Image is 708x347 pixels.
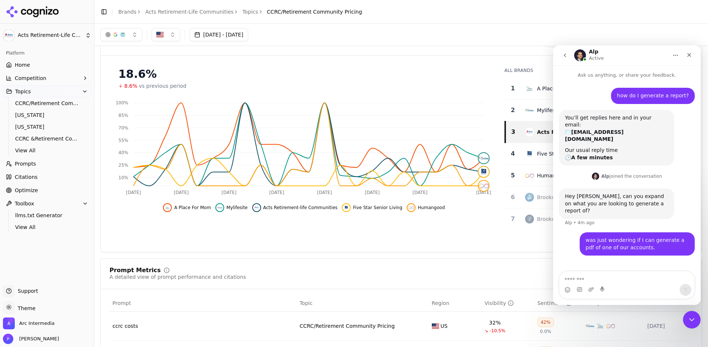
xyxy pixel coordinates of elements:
[3,334,59,344] button: Open user button
[254,205,260,211] img: acts retirement-life communities
[525,193,534,202] img: brookdale senior living
[3,30,15,41] img: Acts Retirement-Life Communities
[343,205,349,211] img: five star senior living
[118,150,128,155] tspan: 40%
[476,190,491,195] tspan: [DATE]
[16,336,59,342] span: [PERSON_NAME]
[353,205,402,211] span: Five Star Senior Living
[485,328,488,334] span: ↘
[269,190,284,195] tspan: [DATE]
[156,31,164,38] img: US
[553,45,701,305] iframe: Intercom live chat
[226,205,247,211] span: Mylifesite
[534,295,583,312] th: sentiment
[606,322,615,330] img: humangood
[537,128,610,136] div: Acts Retirement-life Communities
[12,110,82,120] a: [US_STATE]
[525,149,534,158] img: five star senior living
[596,322,605,330] img: a place for mom
[490,328,505,334] span: -10.5%
[413,190,428,195] tspan: [DATE]
[222,190,237,195] tspan: [DATE]
[15,88,31,95] span: Topics
[12,98,82,108] a: CCRC/Retirement Community Pricing
[525,215,534,223] img: brookdale
[3,86,91,97] button: Topics
[118,138,128,143] tspan: 55%
[110,267,161,273] div: Prompt Metrics
[537,150,594,157] div: Five Star Senior Living
[126,190,141,195] tspan: [DATE]
[525,171,534,180] img: humangood
[110,273,246,281] div: A detailed view of prompt performance and citations
[15,135,79,142] span: CCRC &Retirement Community Pricing
[217,205,223,211] img: mylifesite
[118,113,128,118] tspan: 85%
[540,329,551,334] span: 0.0%
[112,299,131,307] span: Prompt
[3,171,91,183] a: Citations
[489,319,501,326] div: 32%
[124,82,138,90] span: 8.6%
[15,147,79,154] span: View All
[174,205,211,211] span: A Place For Mom
[3,198,91,209] button: Toolbox
[317,190,332,195] tspan: [DATE]
[12,210,82,221] a: llms.txt Generator
[505,121,687,143] tr: 3acts retirement-life communitiesActs Retirement-life Communities18.6%8.6%Hide acts retirement-li...
[408,205,414,211] img: humangood
[118,9,136,15] a: Brands
[505,165,687,187] tr: 5humangoodHumangood8.9%1.0%Hide humangood data
[504,67,687,73] div: All Brands
[299,322,395,330] a: CCRC/Retirement Community Pricing
[407,203,445,212] button: Hide humangood data
[683,311,701,329] iframe: Intercom live chat
[3,334,13,344] img: Patrick
[118,163,128,168] tspan: 25%
[164,205,170,211] img: a place for mom
[479,153,489,163] img: mylifesite
[3,72,91,84] button: Competition
[15,123,79,131] span: [US_STATE]
[537,172,568,179] div: Humangood
[508,193,518,202] div: 6
[190,28,248,41] button: [DATE] - [DATE]
[432,299,450,307] span: Region
[365,190,380,195] tspan: [DATE]
[537,107,562,114] div: Mylifesite
[342,203,402,212] button: Hide five star senior living data
[118,8,362,15] nav: breadcrumb
[429,295,482,312] th: Region
[508,171,518,180] div: 5
[485,299,514,307] div: Visibility
[12,145,82,156] a: View All
[15,74,46,82] span: Competition
[525,106,534,115] img: mylifesite
[3,317,55,329] button: Open organization switcher
[252,203,338,212] button: Hide acts retirement-life communities data
[15,173,38,181] span: Citations
[242,8,258,15] a: Topics
[505,208,687,230] tr: 7brookdaleBrookdale6.5%2.9%Show brookdale data
[112,322,294,330] a: ccrc costs
[505,78,687,100] tr: 1a place for momA Place For Mom34.7%2.5%Hide a place for mom data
